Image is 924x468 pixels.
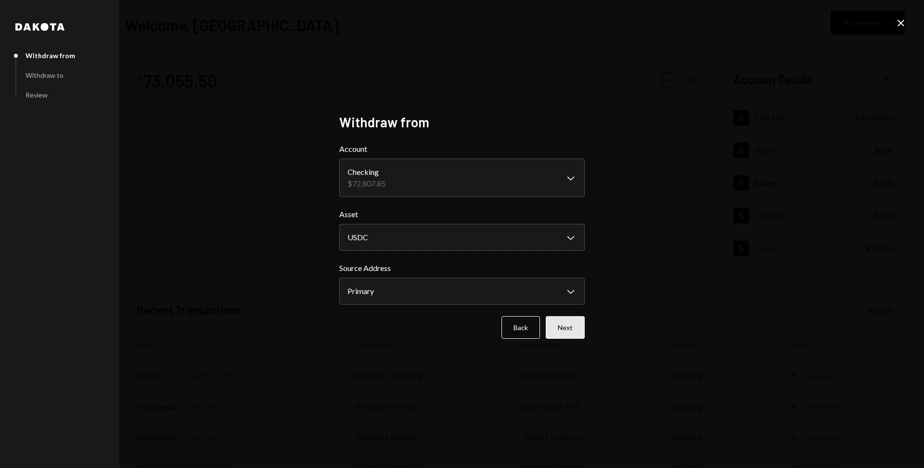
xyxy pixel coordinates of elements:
[339,262,585,274] label: Source Address
[339,113,585,132] h2: Withdraw from
[546,316,585,339] button: Next
[339,159,585,197] button: Account
[501,316,540,339] button: Back
[26,51,75,60] div: Withdraw from
[339,143,585,155] label: Account
[339,224,585,251] button: Asset
[26,71,64,79] div: Withdraw to
[339,278,585,305] button: Source Address
[339,209,585,220] label: Asset
[26,91,48,99] div: Review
